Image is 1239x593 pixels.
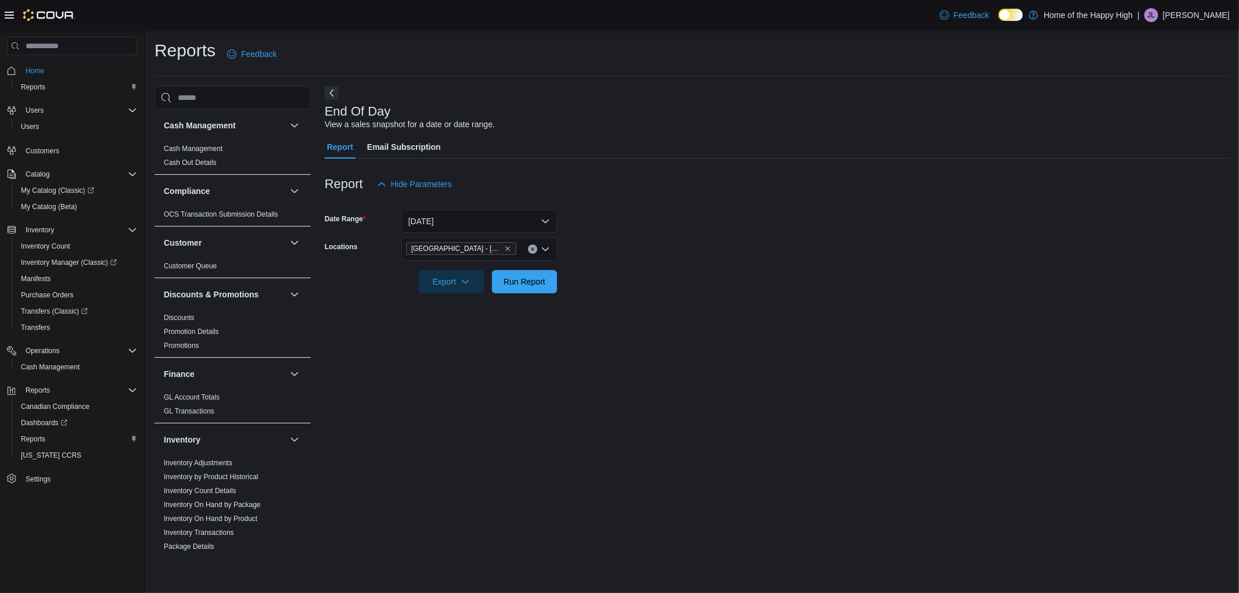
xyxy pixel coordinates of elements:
span: Users [16,120,137,134]
span: Users [21,103,137,117]
span: Catalog [26,170,49,179]
button: Catalog [2,166,142,182]
button: Cash Management [164,120,285,131]
button: Inventory [21,223,59,237]
span: JL [1148,8,1155,22]
a: My Catalog (Classic) [12,182,142,199]
span: Edmonton - Clareview - Fire & Flower [406,242,516,255]
a: Feedback [935,3,994,27]
button: Customer [288,236,301,250]
span: Reports [16,80,137,94]
span: Dashboards [21,418,67,427]
button: Settings [2,470,142,487]
nav: Complex example [7,57,137,517]
a: Purchase Orders [16,288,78,302]
span: Inventory Manager (Classic) [16,256,137,269]
span: [US_STATE] CCRS [21,451,81,460]
span: Reports [26,386,50,395]
div: Compliance [155,207,311,226]
span: Manifests [21,274,51,283]
button: Clear input [528,245,537,254]
span: Transfers (Classic) [16,304,137,318]
button: Compliance [164,185,285,197]
span: Customers [21,143,137,157]
div: View a sales snapshot for a date or date range. [325,118,495,131]
span: Canadian Compliance [16,400,137,414]
a: Customers [21,144,64,158]
span: Transfers [16,321,137,335]
a: Home [21,64,49,78]
a: Inventory Manager (Classic) [16,256,121,269]
a: Cash Management [16,360,84,374]
a: Inventory Manager (Classic) [12,254,142,271]
span: Package Details [164,542,214,551]
span: Run Report [504,276,545,287]
span: Reports [21,434,45,444]
button: Inventory Count [12,238,142,254]
span: My Catalog (Classic) [21,186,94,195]
span: Inventory On Hand by Product [164,514,257,523]
button: Reports [12,79,142,95]
a: Cash Management [164,145,222,153]
a: Cash Out Details [164,159,217,167]
button: Reports [21,383,55,397]
a: Feedback [222,42,281,66]
button: Export [419,270,484,293]
button: Operations [21,344,64,358]
span: Hide Parameters [391,178,452,190]
p: | [1137,8,1140,22]
a: Package Details [164,542,214,551]
h3: Inventory [164,434,200,445]
span: Transfers [21,323,50,332]
p: Home of the Happy High [1044,8,1133,22]
span: Inventory On Hand by Package [164,500,261,509]
span: OCS Transaction Submission Details [164,210,278,219]
a: Promotion Details [164,328,219,336]
button: Open list of options [541,245,550,254]
span: Transfers (Classic) [21,307,88,316]
span: Inventory [21,223,137,237]
a: Inventory On Hand by Product [164,515,257,523]
a: Promotions [164,342,199,350]
a: Inventory Adjustments [164,459,232,467]
button: My Catalog (Beta) [12,199,142,215]
span: Feedback [954,9,989,21]
span: Catalog [21,167,137,181]
a: GL Account Totals [164,393,220,401]
span: GL Account Totals [164,393,220,402]
span: Operations [21,344,137,358]
a: Discounts [164,314,195,322]
button: Inventory [164,434,285,445]
h3: Cash Management [164,120,236,131]
button: Users [21,103,48,117]
button: Cash Management [12,359,142,375]
span: Reports [21,383,137,397]
h3: Report [325,177,363,191]
span: Cash Management [164,144,222,153]
span: GL Transactions [164,407,214,416]
h3: Finance [164,368,195,380]
span: Washington CCRS [16,448,137,462]
span: Report [327,135,353,159]
button: Inventory [2,222,142,238]
a: Inventory by Product Historical [164,473,258,481]
span: Users [26,106,44,115]
button: Cash Management [288,118,301,132]
a: Inventory Transactions [164,529,234,537]
input: Dark Mode [999,9,1023,21]
span: Discounts [164,313,195,322]
button: Discounts & Promotions [164,289,285,300]
a: Canadian Compliance [16,400,94,414]
span: Inventory Adjustments [164,458,232,468]
span: Customers [26,146,59,156]
div: Customer [155,259,311,278]
span: Cash Management [21,362,80,372]
span: Cash Out Details [164,158,217,167]
span: Home [21,63,137,78]
button: Home [2,62,142,79]
span: Inventory [26,225,54,235]
span: Feedback [241,48,276,60]
a: Users [16,120,44,134]
button: Purchase Orders [12,287,142,303]
span: My Catalog (Beta) [16,200,137,214]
